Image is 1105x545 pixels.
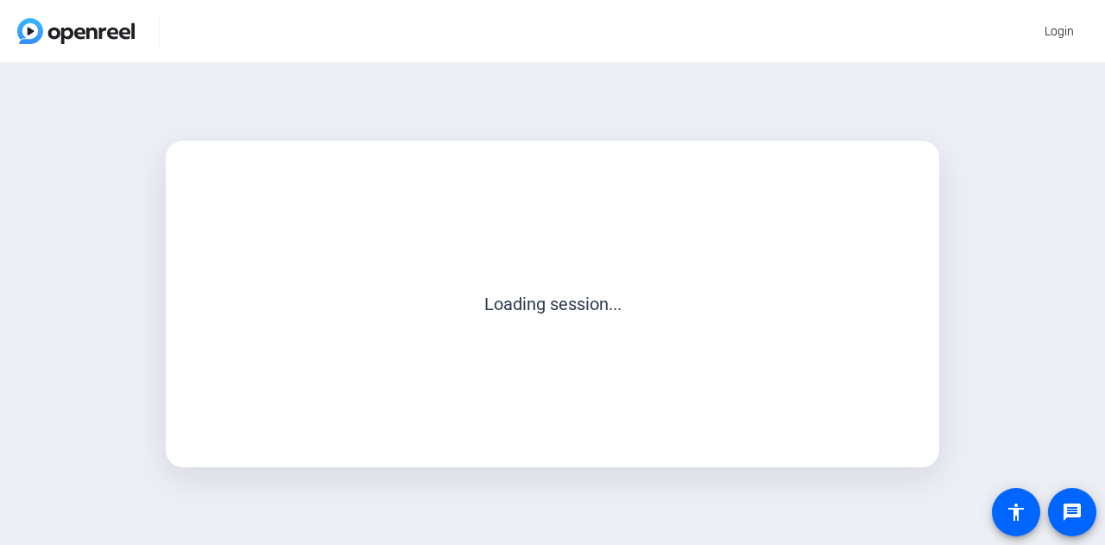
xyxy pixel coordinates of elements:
[1045,22,1074,41] span: Login
[204,291,902,317] p: Loading session...
[1006,502,1026,523] mat-icon: accessibility
[1031,16,1088,47] button: Login
[17,18,135,44] img: OpenReel logo
[1062,502,1083,523] mat-icon: message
